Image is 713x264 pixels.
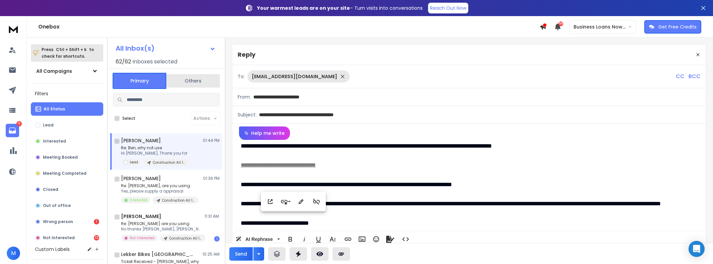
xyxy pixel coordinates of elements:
p: Re: Ben, why not use [121,145,189,151]
h1: Onebox [38,23,540,31]
h1: All Campaigns [36,68,72,74]
p: Meeting Booked [43,155,78,160]
p: Construction AU 1685 List 2 Appraisal CTA [153,160,185,165]
button: Closed [31,183,103,196]
button: Get Free Credits [644,20,701,34]
h1: [PERSON_NAME] [121,213,161,220]
p: 01:44 PM [203,138,220,143]
button: Insert Image (Ctrl+P) [356,232,368,246]
span: Ctrl + Shift + k [55,46,87,53]
button: More Text [326,232,339,246]
p: Interested [130,198,147,203]
p: Reply [238,50,255,59]
span: 50 [558,21,563,26]
button: Lead [31,118,103,132]
h3: Inboxes selected [132,58,177,66]
button: Open Link [264,195,277,208]
div: 1 [94,219,99,224]
button: Not Interested12 [31,231,103,245]
button: Underline (Ctrl+U) [312,232,325,246]
button: Insert Link (Ctrl+K) [342,232,354,246]
p: Not Interested [43,235,75,241]
div: Open Intercom Messenger [689,241,705,257]
p: Closed [43,187,58,192]
p: 10:25 AM [202,252,220,257]
button: Code View [399,232,412,246]
p: Get Free Credits [658,23,697,30]
p: 01:36 PM [203,176,220,181]
button: Unlink [310,195,323,208]
p: Re: [PERSON_NAME] are you using [121,221,201,226]
p: Yes, please supply a appraisal [121,189,198,194]
p: Lead [130,160,138,165]
button: M [7,247,20,260]
p: Out of office [43,203,71,208]
button: AI Rephrase [234,232,281,246]
div: 12 [94,235,99,241]
p: 13 [16,121,22,126]
p: Construction AU 1685 List 2 Appraisal CTA [162,198,194,203]
p: Reach Out Now [430,5,466,11]
span: 62 / 62 [116,58,131,66]
button: Others [166,73,220,88]
button: Primary [113,73,166,89]
p: Not Interested [130,235,155,241]
p: Hi [PERSON_NAME], Thank you for [121,151,189,156]
strong: Your warmest leads are on your site [257,5,350,11]
button: Style [279,195,292,208]
button: Out of office [31,199,103,212]
a: 13 [6,124,19,137]
p: CC [676,72,685,81]
div: 1 [214,236,220,242]
span: AI Rephrase [244,236,274,242]
p: All Status [44,106,65,112]
p: Re: [PERSON_NAME], are you using [121,183,198,189]
button: Help me write [239,126,290,140]
p: Construction AU 1685 List 2 Appraisal CTA [169,236,201,241]
button: All Campaigns [31,64,103,78]
p: Wrong person [43,219,73,224]
p: To: [238,73,245,80]
button: Wrong person1 [31,215,103,228]
button: All Inbox(s) [110,42,221,55]
button: Edit Link [295,195,307,208]
button: All Status [31,102,103,116]
label: Select [122,116,135,121]
p: Subject: [238,111,256,118]
button: Interested [31,135,103,148]
h1: All Inbox(s) [116,45,155,52]
p: Lead [43,122,54,128]
h1: [PERSON_NAME] [121,175,161,182]
button: Meeting Booked [31,151,103,164]
p: Interested [43,139,66,144]
p: [EMAIL_ADDRESS][DOMAIN_NAME] [252,73,337,80]
p: – Turn visits into conversations [257,5,423,11]
p: No thanks [PERSON_NAME], [PERSON_NAME] [121,226,201,232]
button: Bold (Ctrl+B) [284,232,297,246]
button: Send [229,247,253,261]
p: Business Loans Now ([PERSON_NAME]) [574,23,628,30]
p: 11:31 AM [204,214,220,219]
button: Italic (Ctrl+I) [298,232,311,246]
p: From: [238,94,251,100]
a: Reach Out Now [428,3,468,13]
h1: [PERSON_NAME] [121,137,161,144]
p: BCC [689,72,701,81]
p: Meeting Completed [43,171,86,176]
h3: Custom Labels [35,246,70,253]
img: logo [7,23,20,35]
h3: Filters [31,89,103,98]
h1: Lekker Bikes [GEOGRAPHIC_DATA] [121,251,195,258]
button: Meeting Completed [31,167,103,180]
p: Press to check for shortcuts. [42,46,94,60]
